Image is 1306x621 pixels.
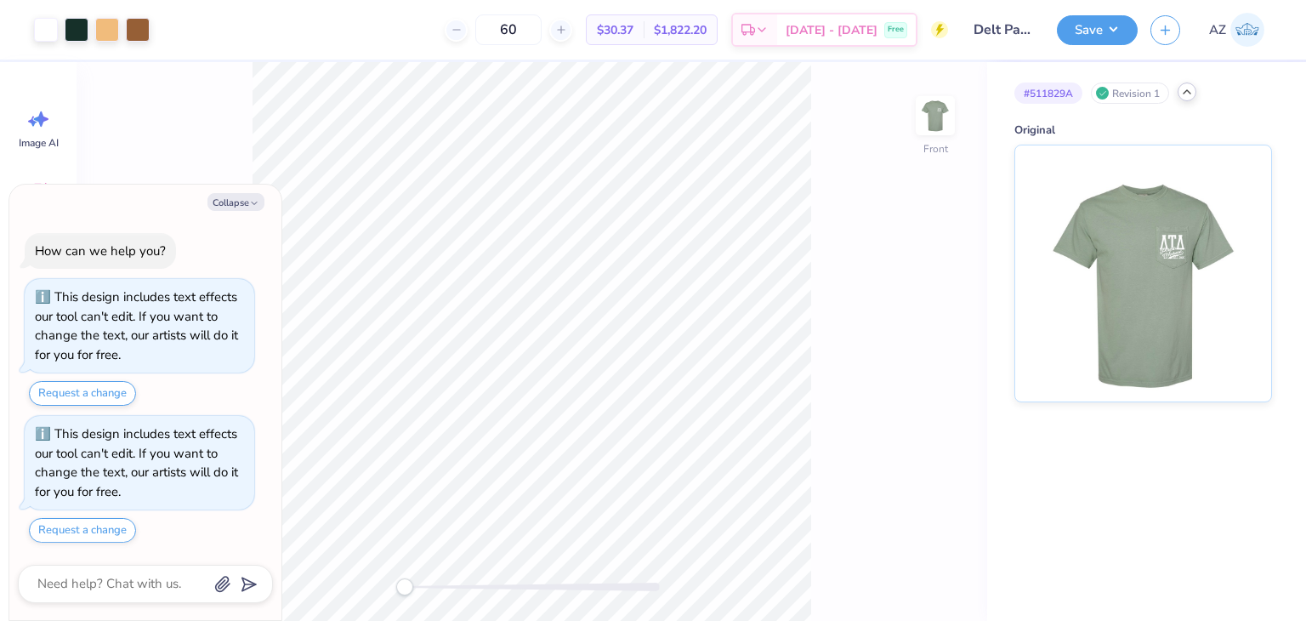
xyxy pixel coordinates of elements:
img: Original [1037,145,1248,402]
input: – – [475,14,542,45]
div: This design includes text effects our tool can't edit. If you want to change the text, our artist... [35,288,238,363]
div: How can we help you? [35,242,166,259]
a: AZ [1201,13,1272,47]
span: $1,822.20 [654,21,707,39]
span: Image AI [19,136,59,150]
div: Accessibility label [396,578,413,595]
div: Original [1014,122,1272,140]
button: Collapse [207,193,264,211]
span: AZ [1209,20,1226,40]
img: Front [918,99,952,133]
div: This design includes text effects our tool can't edit. If you want to change the text, our artist... [35,425,238,500]
input: Untitled Design [961,13,1044,47]
div: Front [923,141,948,157]
button: Request a change [29,381,136,406]
span: Free [888,24,904,36]
img: Addie Zoellner [1230,13,1264,47]
span: $30.37 [597,21,633,39]
span: [DATE] - [DATE] [786,21,877,39]
div: Revision 1 [1091,83,1169,104]
button: Request a change [29,518,136,543]
button: Save [1057,15,1138,45]
div: # 511829A [1014,83,1082,104]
